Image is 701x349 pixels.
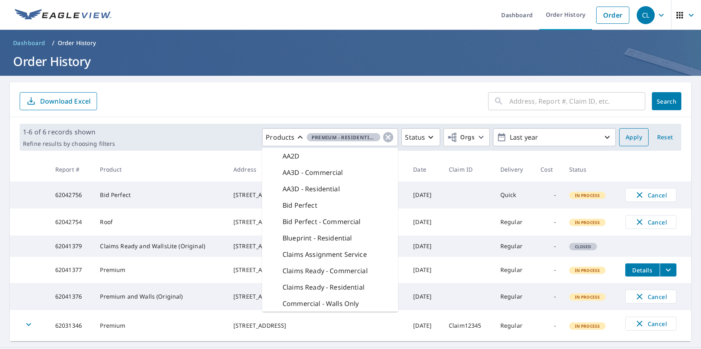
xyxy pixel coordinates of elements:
[634,217,668,227] span: Cancel
[93,283,227,310] td: Premium and Walls (Original)
[233,292,400,301] div: [STREET_ADDRESS]
[49,236,94,257] td: 62041379
[493,128,616,146] button: Last year
[401,128,440,146] button: Status
[283,217,361,227] p: Bid Perfect - Commercial
[625,317,676,331] button: Cancel
[407,157,442,181] th: Date
[262,181,398,197] div: AA3D - Residential
[534,208,563,236] td: -
[442,157,494,181] th: Claim ID
[93,236,227,257] td: Claims Ready and WallsLite (Original)
[563,157,619,181] th: Status
[283,233,352,243] p: Blueprint - Residential
[534,283,563,310] td: -
[262,246,398,263] div: Claims Assignment Service
[652,128,678,146] button: Reset
[49,283,94,310] td: 62041376
[10,36,49,50] a: Dashboard
[93,181,227,208] td: Bid Perfect
[93,208,227,236] td: Roof
[507,130,602,145] p: Last year
[49,257,94,283] td: 62041377
[262,148,398,164] div: AA2D
[93,257,227,283] td: Premium
[262,164,398,181] div: AA3D - Commercial
[262,263,398,279] div: Claims Ready - Commercial
[407,283,442,310] td: [DATE]
[655,132,675,143] span: Reset
[494,181,534,208] td: Quick
[49,157,94,181] th: Report #
[630,266,655,274] span: Details
[262,279,398,295] div: Claims Ready - Residential
[652,92,681,110] button: Search
[534,310,563,341] td: -
[227,157,407,181] th: Address
[93,157,227,181] th: Product
[407,181,442,208] td: [DATE]
[262,213,398,230] div: Bid Perfect - Commercial
[534,157,563,181] th: Cost
[266,132,294,142] p: Products
[23,140,115,147] p: Refine results by choosing filters
[49,181,94,208] td: 62042756
[596,7,629,24] a: Order
[233,266,400,274] div: [STREET_ADDRESS]
[447,132,475,143] span: Orgs
[49,208,94,236] td: 62042754
[405,132,425,142] p: Status
[534,236,563,257] td: -
[283,249,367,259] p: Claims Assignment Service
[13,39,45,47] span: Dashboard
[15,9,111,21] img: EV Logo
[619,128,649,146] button: Apply
[407,208,442,236] td: [DATE]
[494,236,534,257] td: Regular
[634,292,668,301] span: Cancel
[233,242,400,250] div: [STREET_ADDRESS]
[283,266,368,276] p: Claims Ready - Commercial
[658,97,675,105] span: Search
[233,322,400,330] div: [STREET_ADDRESS]
[494,283,534,310] td: Regular
[23,127,115,137] p: 1-6 of 6 records shown
[283,184,340,194] p: AA3D - Residential
[307,133,380,142] span: Premium - Residential
[637,6,655,24] div: CL
[625,188,676,202] button: Cancel
[570,294,605,300] span: In Process
[570,323,605,329] span: In Process
[20,92,97,110] button: Download Excel
[233,191,400,199] div: [STREET_ADDRESS][PERSON_NAME][PERSON_NAME]
[625,215,676,229] button: Cancel
[443,128,490,146] button: Orgs
[625,263,660,276] button: detailsBtn-62041377
[442,310,494,341] td: Claim12345
[93,310,227,341] td: Premium
[570,244,596,249] span: Closed
[407,236,442,257] td: [DATE]
[494,310,534,341] td: Regular
[283,282,364,292] p: Claims Ready - Residential
[233,218,400,226] div: [STREET_ADDRESS]
[570,267,605,273] span: In Process
[407,310,442,341] td: [DATE]
[634,190,668,200] span: Cancel
[626,132,642,143] span: Apply
[49,310,94,341] td: 62031346
[283,299,359,308] p: Commercial - Walls Only
[534,257,563,283] td: -
[52,38,54,48] li: /
[494,208,534,236] td: Regular
[262,128,398,146] button: ProductsPremium - Residential
[494,157,534,181] th: Delivery
[10,53,691,70] h1: Order History
[509,90,645,113] input: Address, Report #, Claim ID, etc.
[625,290,676,304] button: Cancel
[407,257,442,283] td: [DATE]
[40,97,90,106] p: Download Excel
[262,197,398,213] div: Bid Perfect
[660,263,676,276] button: filesDropdownBtn-62041377
[494,257,534,283] td: Regular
